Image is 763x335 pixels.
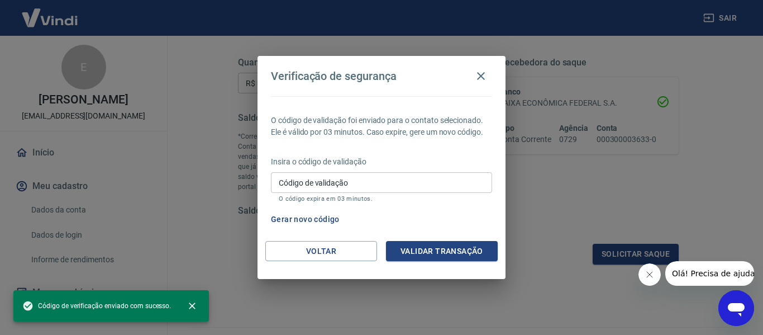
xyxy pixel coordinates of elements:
[718,290,754,326] iframe: Botão para abrir a janela de mensagens
[386,241,498,262] button: Validar transação
[271,115,492,138] p: O código de validação foi enviado para o contato selecionado. Ele é válido por 03 minutos. Caso e...
[7,8,94,17] span: Olá! Precisa de ajuda?
[638,263,661,286] iframe: Fechar mensagem
[279,195,484,202] p: O código expira em 03 minutos.
[265,241,377,262] button: Voltar
[180,294,204,318] button: close
[266,209,344,230] button: Gerar novo código
[271,156,492,168] p: Insira o código de validação
[271,69,397,83] h4: Verificação de segurança
[665,261,754,286] iframe: Mensagem da empresa
[22,300,171,312] span: Código de verificação enviado com sucesso.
